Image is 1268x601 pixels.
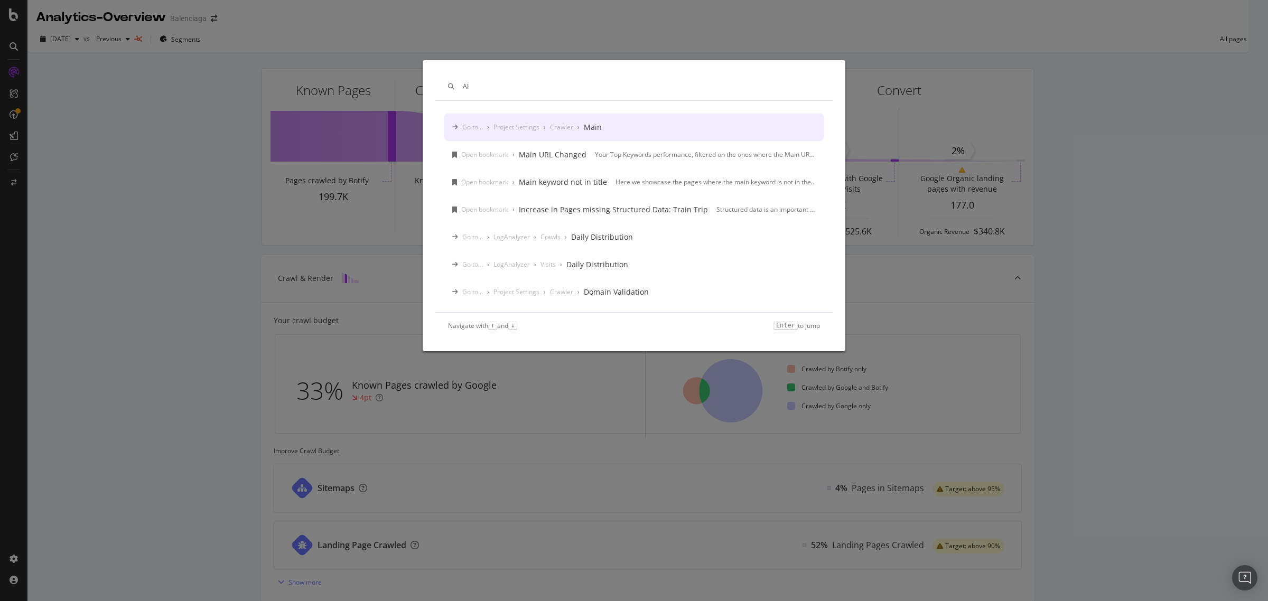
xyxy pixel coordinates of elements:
[462,123,483,132] div: Go to...
[550,123,573,132] div: Crawler
[519,149,586,160] div: Main URL Changed
[571,232,633,242] div: Daily Distribution
[577,123,580,132] div: ›
[462,287,483,296] div: Go to...
[487,232,489,241] div: ›
[616,177,816,186] div: Here we showcase the pages where the main keyword is not in the title. The main keyword can help ...
[493,260,530,269] div: LogAnalyzer
[560,260,562,269] div: ›
[508,321,517,330] kbd: ↓
[519,204,708,215] div: Increase in Pages missing Structured Data: Train Trip
[493,123,539,132] div: Project Settings
[493,287,539,296] div: Project Settings
[461,177,508,186] div: Open bookmark
[577,287,580,296] div: ›
[544,123,546,132] div: ›
[534,260,536,269] div: ›
[487,287,489,296] div: ›
[448,321,517,330] div: Navigate with and
[1232,565,1257,590] div: Open Intercom Messenger
[519,177,607,187] div: Main keyword not in title
[566,259,628,270] div: Daily Distribution
[461,205,508,214] div: Open bookmark
[462,232,483,241] div: Go to...
[461,150,508,159] div: Open bookmark
[773,321,798,330] kbd: Enter
[487,123,489,132] div: ›
[565,232,567,241] div: ›
[584,122,602,133] div: Main
[595,150,816,159] div: Your Top Keywords performance, filtered on the ones where the Main URL (the one driving the most ...
[493,232,530,241] div: LogAnalyzer
[463,82,820,91] input: Type a command or search…
[488,321,497,330] kbd: ↑
[462,260,483,269] div: Go to...
[716,205,816,214] div: Structured data is an important way to pass details and information about a page to search engine...
[423,60,845,351] div: modal
[512,205,515,214] div: ›
[584,287,649,297] div: Domain Validation
[550,287,573,296] div: Crawler
[487,260,489,269] div: ›
[534,232,536,241] div: ›
[540,260,556,269] div: Visits
[512,177,515,186] div: ›
[773,321,820,330] div: to jump
[544,287,546,296] div: ›
[540,232,561,241] div: Crawls
[512,150,515,159] div: ›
